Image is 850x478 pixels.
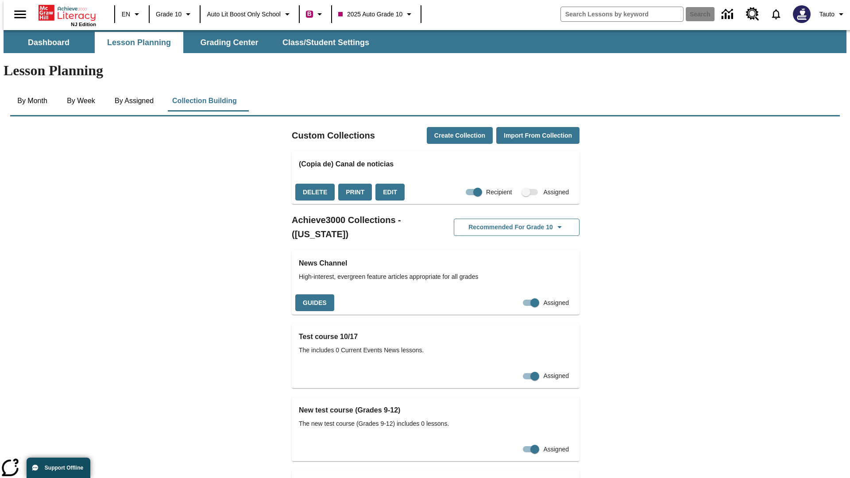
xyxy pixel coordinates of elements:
button: Language: EN, Select a language [118,6,146,22]
span: Class/Student Settings [282,38,369,48]
h3: News Channel [299,257,572,270]
button: Create Collection [427,127,493,144]
span: EN [122,10,130,19]
button: Grading Center [185,32,274,53]
span: Dashboard [28,38,70,48]
span: Grading Center [200,38,258,48]
a: Data Center [716,2,741,27]
h3: (Copia de) Canal de noticias [299,158,572,170]
span: Auto Lit Boost only School [207,10,281,19]
span: High-interest, evergreen feature articles appropriate for all grades [299,272,572,281]
a: Resource Center, Will open in new tab [741,2,765,26]
h2: Custom Collections [292,128,375,143]
div: SubNavbar [4,32,377,53]
button: Collection Building [165,90,244,112]
img: Avatar [793,5,811,23]
button: Grade: Grade 10, Select a grade [152,6,197,22]
button: Lesson Planning [95,32,183,53]
span: B [307,8,312,19]
span: Tauto [819,10,835,19]
a: Notifications [765,3,788,26]
button: Delete [295,184,335,201]
div: SubNavbar [4,30,846,53]
button: Support Offline [27,458,90,478]
button: Print, will open in a new window [338,184,372,201]
input: search field [561,7,683,21]
span: Assigned [543,371,569,381]
div: Home [39,3,96,27]
button: School: Auto Lit Boost only School, Select your school [203,6,296,22]
button: Class: 2025 Auto Grade 10, Select your class [335,6,418,22]
a: Home [39,4,96,22]
button: Select a new avatar [788,3,816,26]
span: 2025 Auto Grade 10 [338,10,402,19]
button: By Assigned [108,90,161,112]
span: Grade 10 [156,10,182,19]
button: Edit [375,184,405,201]
span: Assigned [543,188,569,197]
button: Dashboard [4,32,93,53]
button: Profile/Settings [816,6,850,22]
span: Recipient [486,188,512,197]
span: Assigned [543,445,569,454]
h3: Test course 10/17 [299,331,572,343]
span: Support Offline [45,465,83,471]
button: By Month [10,90,54,112]
span: Lesson Planning [107,38,171,48]
button: Boost Class color is violet red. Change class color [302,6,328,22]
button: Open side menu [7,1,33,27]
button: Class/Student Settings [275,32,376,53]
h3: New test course (Grades 9-12) [299,404,572,416]
button: By Week [59,90,103,112]
span: The includes 0 Current Events News lessons. [299,346,572,355]
span: NJ Edition [71,22,96,27]
h2: Achieve3000 Collections - ([US_STATE]) [292,213,436,241]
span: The new test course (Grades 9-12) includes 0 lessons. [299,419,572,428]
button: Import from Collection [496,127,580,144]
button: Guides [295,294,334,312]
button: Recommended for Grade 10 [454,219,580,236]
h1: Lesson Planning [4,62,846,79]
span: Assigned [543,298,569,308]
